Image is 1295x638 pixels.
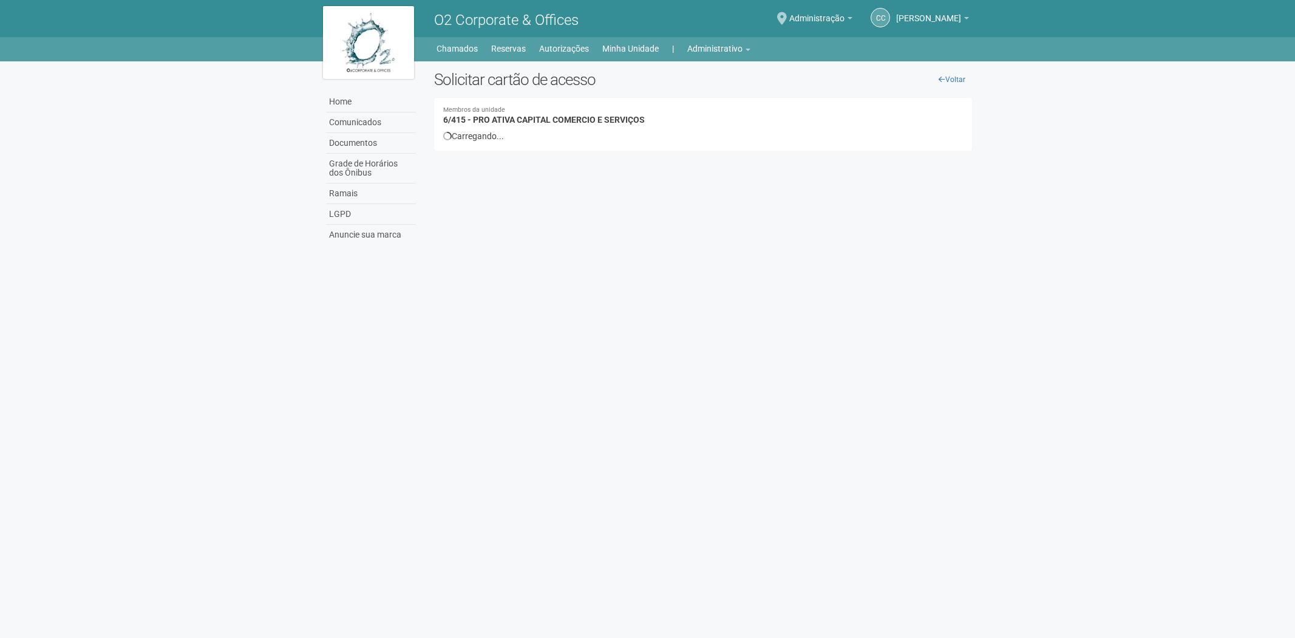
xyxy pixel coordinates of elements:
a: | [672,40,674,57]
a: Anuncie sua marca [326,225,416,245]
a: CC [871,8,890,27]
small: Membros da unidade [443,107,964,114]
h4: 6/415 - PRO ATIVA CAPITAL COMERCIO E SERVIÇOS [443,107,964,125]
a: Ramais [326,184,416,204]
img: logo.jpg [323,6,414,79]
a: Administração [789,15,852,25]
a: Administrativo [687,40,750,57]
a: Comunicados [326,112,416,133]
a: Minha Unidade [602,40,659,57]
a: Reservas [491,40,526,57]
span: Camila Catarina Lima [896,2,961,23]
a: Autorizações [539,40,589,57]
a: [PERSON_NAME] [896,15,969,25]
a: Chamados [437,40,478,57]
a: Voltar [932,70,972,89]
span: O2 Corporate & Offices [434,12,579,29]
h2: Solicitar cartão de acesso [434,70,973,89]
div: Carregando... [443,131,964,142]
a: LGPD [326,204,416,225]
span: Administração [789,2,845,23]
a: Home [326,92,416,112]
a: Documentos [326,133,416,154]
a: Grade de Horários dos Ônibus [326,154,416,184]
